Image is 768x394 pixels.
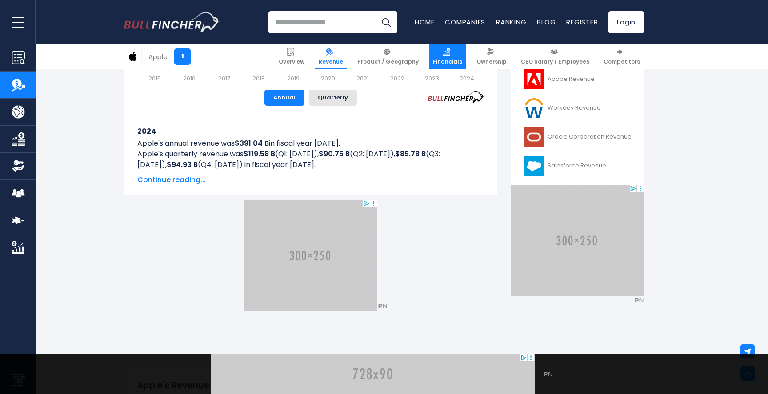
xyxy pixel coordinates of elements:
[521,58,589,65] span: CEO Salary / Employees
[523,156,545,176] img: CRM logo
[429,44,466,69] a: Financials
[167,159,198,170] b: $94.93 B
[517,67,637,92] a: Adobe Revenue
[264,90,304,106] button: Annual
[523,127,545,147] img: ORCL logo
[523,98,545,118] img: WDAY logo
[460,74,474,83] text: 2024
[218,74,230,83] text: 2017
[124,12,220,32] img: Bullfincher logo
[476,58,507,65] span: Ownership
[517,96,637,120] a: Workday Revenue
[315,44,347,69] a: Revenue
[445,17,485,27] a: Companies
[319,149,350,159] b: $90.75 B
[124,48,141,65] img: AAPL logo
[287,74,300,83] text: 2019
[235,138,269,148] b: $391.04 B
[356,74,369,83] text: 2021
[137,149,484,170] p: Apple's quarterly revenue was (Q1: [DATE]), (Q2: [DATE]), (Q3: [DATE]), (Q4: [DATE]) in fiscal ye...
[137,175,484,185] span: Continue reading...
[472,44,511,69] a: Ownership
[600,44,644,69] a: Competitors
[517,125,637,149] a: Oracle Corporation Revenue
[353,44,423,69] a: Product / Geography
[244,149,275,159] b: $119.58 B
[137,126,484,137] h3: 2024
[523,69,545,89] img: ADBE logo
[566,17,598,27] a: Register
[319,58,343,65] span: Revenue
[244,200,377,311] iframe: Advertisement
[275,44,308,69] a: Overview
[124,12,220,32] a: Go to homepage
[433,58,462,65] span: Financials
[496,17,526,27] a: Ranking
[252,74,265,83] text: 2018
[137,138,484,149] p: Apple's annual revenue was in fiscal year [DATE].
[309,90,357,106] button: Quarterly
[148,52,168,62] div: Apple
[537,17,556,27] a: Blog
[357,58,419,65] span: Product / Geography
[183,74,196,83] text: 2016
[604,58,640,65] span: Competitors
[415,17,434,27] a: Home
[425,74,439,83] text: 2023
[148,74,161,83] text: 2015
[511,185,644,296] iframe: Advertisement
[211,354,535,394] iframe: Advertisement
[321,74,335,83] text: 2020
[395,149,426,159] b: $85.78 B
[375,11,397,33] button: Search
[279,58,304,65] span: Overview
[174,48,191,65] a: +
[12,159,25,173] img: Ownership
[517,44,593,69] a: CEO Salary / Employees
[517,154,637,178] a: Salesforce Revenue
[390,74,404,83] text: 2022
[608,11,644,33] a: Login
